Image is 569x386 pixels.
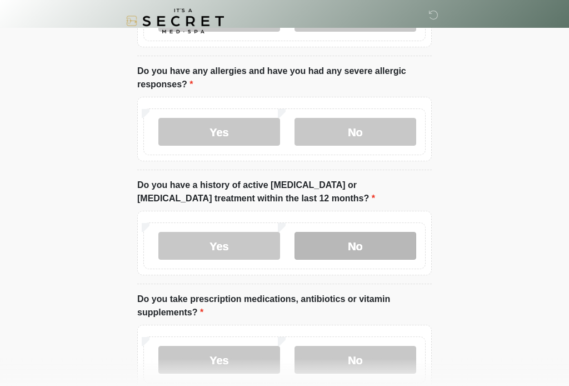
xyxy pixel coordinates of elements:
[137,65,432,91] label: Do you have any allergies and have you had any severe allergic responses?
[137,179,432,205] label: Do you have a history of active [MEDICAL_DATA] or [MEDICAL_DATA] treatment within the last 12 mon...
[137,293,432,319] label: Do you take prescription medications, antibiotics or vitamin supplements?
[158,232,280,260] label: Yes
[295,232,416,260] label: No
[158,118,280,146] label: Yes
[158,346,280,374] label: Yes
[126,8,224,33] img: It's A Secret Med Spa Logo
[295,118,416,146] label: No
[295,346,416,374] label: No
